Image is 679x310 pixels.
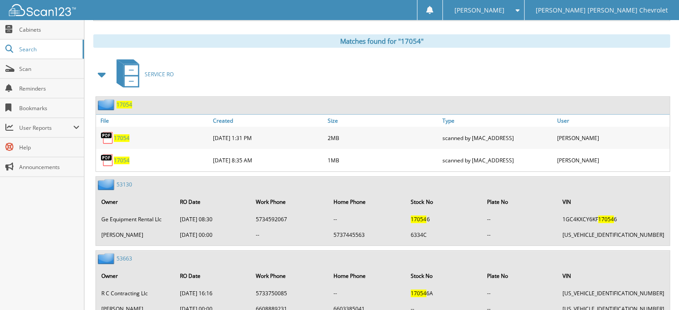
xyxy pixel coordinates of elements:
[329,286,405,301] td: --
[100,153,114,167] img: PDF.png
[19,124,73,132] span: User Reports
[98,253,117,264] img: folder2.png
[97,286,175,301] td: R C Contracting Llc
[97,267,175,285] th: Owner
[175,212,250,227] td: [DATE] 08:30
[483,227,557,242] td: --
[97,227,175,242] td: [PERSON_NAME]
[329,212,406,227] td: --
[325,129,440,147] div: 2MB
[175,193,250,211] th: RO Date
[536,8,668,13] span: [PERSON_NAME] [PERSON_NAME] Chevrolet
[114,134,129,142] a: 17054
[483,286,557,301] td: --
[440,115,555,127] a: Type
[329,227,406,242] td: 5737445563
[251,212,328,227] td: 5734592067
[483,193,557,211] th: Plate No
[117,101,132,108] a: 17054
[175,286,250,301] td: [DATE] 16:16
[411,289,426,297] span: 17054
[145,70,174,78] span: SERVICE RO
[555,115,670,127] a: User
[558,267,669,285] th: VIN
[211,129,325,147] div: [DATE] 1:31 PM
[96,115,211,127] a: File
[19,144,79,151] span: Help
[329,267,405,285] th: Home Phone
[555,151,670,169] div: [PERSON_NAME]
[19,85,79,92] span: Reminders
[111,57,174,92] a: SERVICE RO
[325,115,440,127] a: Size
[406,267,482,285] th: Stock No
[19,104,79,112] span: Bookmarks
[558,212,669,227] td: 1GC4KXCY6KF 6
[454,8,504,13] span: [PERSON_NAME]
[211,151,325,169] div: [DATE] 8:35 AM
[117,181,132,188] a: 53130
[411,215,426,223] span: 17054
[19,45,78,53] span: Search
[98,99,117,110] img: folder2.png
[175,227,250,242] td: [DATE] 00:00
[100,131,114,145] img: PDF.png
[211,115,325,127] a: Created
[406,227,482,242] td: 6334C
[19,65,79,73] span: Scan
[598,215,614,223] span: 17054
[251,227,328,242] td: --
[634,267,679,310] iframe: Chat Widget
[558,193,669,211] th: VIN
[175,267,250,285] th: RO Date
[406,193,482,211] th: Stock No
[117,255,132,262] a: 53663
[440,151,555,169] div: scanned by [MAC_ADDRESS]
[483,267,557,285] th: Plate No
[251,193,328,211] th: Work Phone
[440,129,555,147] div: scanned by [MAC_ADDRESS]
[558,286,669,301] td: [US_VEHICLE_IDENTIFICATION_NUMBER]
[325,151,440,169] div: 1MB
[19,26,79,33] span: Cabinets
[97,212,175,227] td: Ge Equipment Rental Llc
[406,212,482,227] td: 6
[19,163,79,171] span: Announcements
[406,286,482,301] td: 6A
[93,34,670,48] div: Matches found for "17054"
[483,212,557,227] td: --
[97,193,175,211] th: Owner
[251,267,328,285] th: Work Phone
[9,4,76,16] img: scan123-logo-white.svg
[98,179,117,190] img: folder2.png
[555,129,670,147] div: [PERSON_NAME]
[251,286,328,301] td: 5733750085
[329,193,406,211] th: Home Phone
[114,157,129,164] a: 17054
[558,227,669,242] td: [US_VEHICLE_IDENTIFICATION_NUMBER]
